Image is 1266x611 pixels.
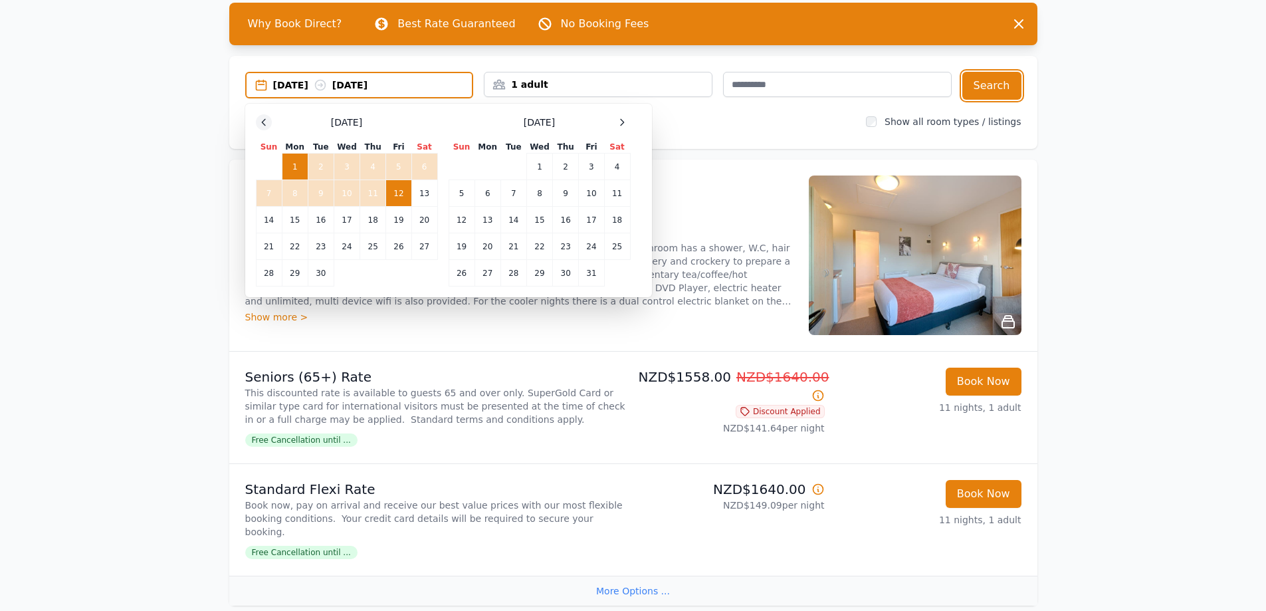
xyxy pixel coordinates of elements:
[308,154,334,180] td: 2
[334,141,360,154] th: Wed
[500,260,526,287] td: 28
[245,499,628,539] p: Book now, pay on arrival and receive our best value prices with our most flexible booking conditi...
[475,180,500,207] td: 6
[835,401,1021,414] p: 11 nights, 1 adult
[334,154,360,180] td: 3
[245,433,358,447] span: Free Cancellation until ...
[885,116,1021,127] label: Show all room types / listings
[449,207,475,233] td: 12
[449,141,475,154] th: Sun
[282,154,308,180] td: 1
[736,369,829,385] span: NZD$1640.00
[475,141,500,154] th: Mon
[639,422,825,435] p: NZD$141.64 per night
[526,233,552,260] td: 22
[449,180,475,207] td: 5
[639,499,825,512] p: NZD$149.09 per night
[386,180,411,207] td: 12
[639,368,825,405] p: NZD$1558.00
[411,141,437,154] th: Sat
[604,141,630,154] th: Sat
[484,78,712,91] div: 1 adult
[553,154,579,180] td: 2
[308,233,334,260] td: 23
[282,207,308,233] td: 15
[475,260,500,287] td: 27
[500,207,526,233] td: 14
[334,180,360,207] td: 10
[962,72,1021,100] button: Search
[386,207,411,233] td: 19
[308,207,334,233] td: 16
[386,154,411,180] td: 5
[579,141,604,154] th: Fri
[360,207,386,233] td: 18
[256,233,282,260] td: 21
[411,233,437,260] td: 27
[500,141,526,154] th: Tue
[475,207,500,233] td: 13
[604,233,630,260] td: 25
[245,546,358,559] span: Free Cancellation until ...
[282,260,308,287] td: 29
[360,141,386,154] th: Thu
[308,260,334,287] td: 30
[282,233,308,260] td: 22
[334,233,360,260] td: 24
[579,180,604,207] td: 10
[500,180,526,207] td: 7
[579,207,604,233] td: 17
[282,180,308,207] td: 8
[604,154,630,180] td: 4
[237,11,353,37] span: Why Book Direct?
[524,116,555,129] span: [DATE]
[449,260,475,287] td: 26
[579,260,604,287] td: 31
[526,260,552,287] td: 29
[273,78,473,92] div: [DATE] [DATE]
[282,141,308,154] th: Mon
[526,207,552,233] td: 15
[553,207,579,233] td: 16
[579,233,604,260] td: 24
[411,180,437,207] td: 13
[500,233,526,260] td: 21
[256,260,282,287] td: 28
[449,233,475,260] td: 19
[256,180,282,207] td: 7
[308,141,334,154] th: Tue
[411,154,437,180] td: 6
[475,233,500,260] td: 20
[229,576,1037,606] div: More Options ...
[360,233,386,260] td: 25
[526,141,552,154] th: Wed
[331,116,362,129] span: [DATE]
[639,480,825,499] p: NZD$1640.00
[526,180,552,207] td: 8
[360,180,386,207] td: 11
[526,154,552,180] td: 1
[360,154,386,180] td: 4
[411,207,437,233] td: 20
[553,141,579,154] th: Thu
[386,233,411,260] td: 26
[308,180,334,207] td: 9
[256,207,282,233] td: 14
[579,154,604,180] td: 3
[736,405,825,418] span: Discount Applied
[553,260,579,287] td: 30
[386,141,411,154] th: Fri
[561,16,649,32] p: No Booking Fees
[946,480,1021,508] button: Book Now
[604,180,630,207] td: 11
[245,386,628,426] p: This discounted rate is available to guests 65 and over only. SuperGold Card or similar type card...
[245,310,793,324] div: Show more >
[334,207,360,233] td: 17
[397,16,515,32] p: Best Rate Guaranteed
[553,233,579,260] td: 23
[946,368,1021,396] button: Book Now
[256,141,282,154] th: Sun
[245,480,628,499] p: Standard Flexi Rate
[553,180,579,207] td: 9
[245,368,628,386] p: Seniors (65+) Rate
